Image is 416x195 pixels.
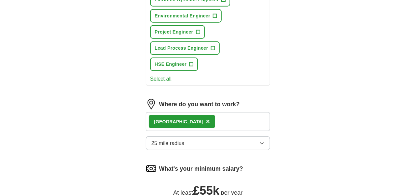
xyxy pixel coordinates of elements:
[155,29,193,36] span: Project Engineer
[155,45,208,52] span: Lead Process Engineer
[150,9,222,23] button: Environmental Engineer
[146,136,270,150] button: 25 mile radius
[152,139,184,147] span: 25 mile radius
[159,100,240,109] label: Where do you want to work?
[154,118,204,125] div: [GEOGRAPHIC_DATA]
[155,61,187,68] span: HSE Engineer
[155,12,210,19] span: Environmental Engineer
[150,41,220,55] button: Lead Process Engineer
[159,164,243,173] label: What's your minimum salary?
[206,117,210,127] button: ×
[146,163,156,174] img: salary.png
[146,99,156,110] img: location.png
[150,75,172,83] button: Select all
[206,118,210,125] span: ×
[150,58,198,71] button: HSE Engineer
[150,25,205,39] button: Project Engineer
